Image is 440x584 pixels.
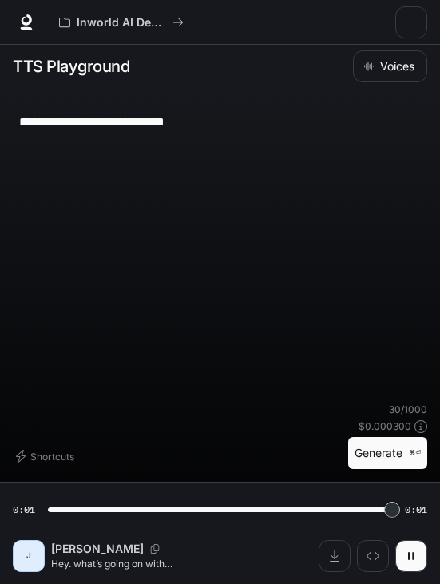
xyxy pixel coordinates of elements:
[405,502,427,518] span: 0:01
[13,502,35,518] span: 0:01
[51,541,144,557] p: [PERSON_NAME]
[16,543,42,569] div: J
[144,544,166,554] button: Copy Voice ID
[395,6,427,38] button: open drawer
[348,437,427,470] button: Generate⌘⏎
[357,540,389,572] button: Inspect
[353,50,427,82] button: Voices
[13,443,81,469] button: Shortcuts
[51,557,182,570] p: Hey. what’s going on with you?
[52,6,191,38] button: All workspaces
[77,16,166,30] p: Inworld AI Demos
[319,540,351,572] button: Download audio
[13,50,129,82] h1: TTS Playground
[409,448,421,458] p: ⌘⏎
